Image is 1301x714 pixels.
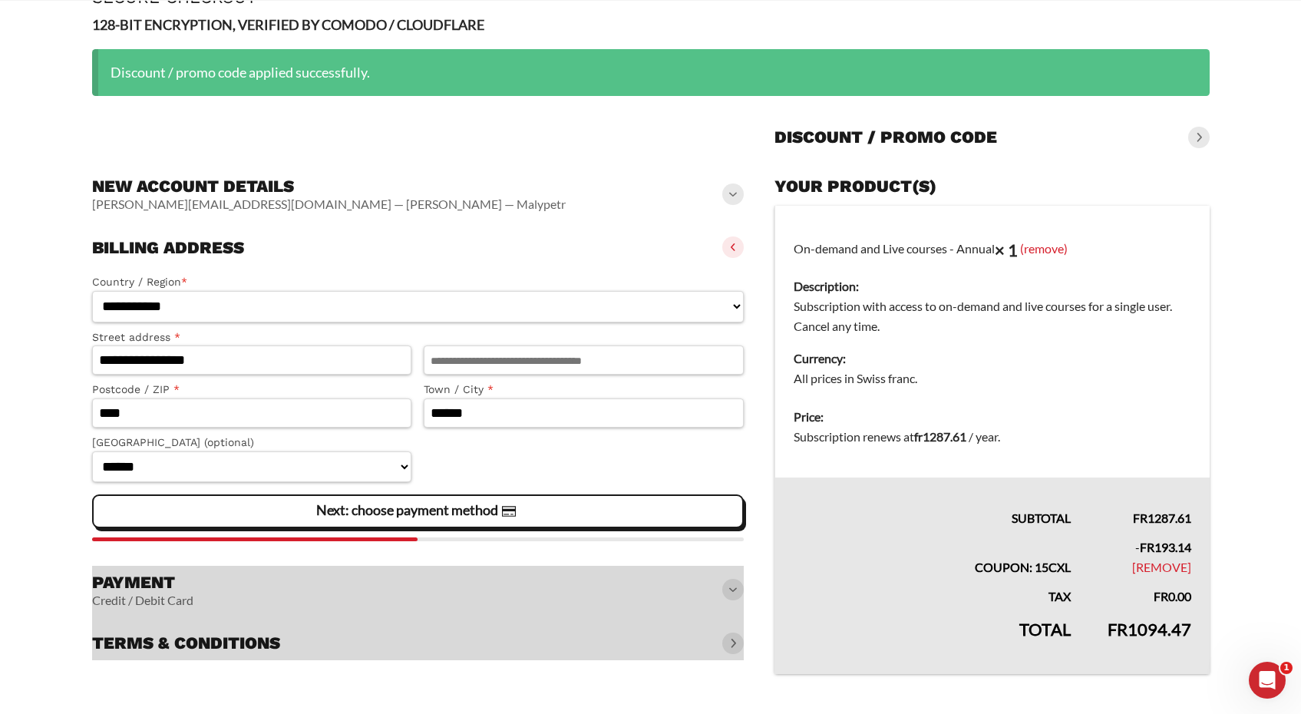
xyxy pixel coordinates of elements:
[1020,241,1068,256] a: (remove)
[92,273,745,291] label: Country / Region
[92,237,244,259] h3: Billing address
[1132,560,1191,574] a: Remove 15CXL coupon
[424,381,744,398] label: Town / City
[92,16,484,33] strong: 128-BIT ENCRYPTION, VERIFIED BY COMODO / CLOUDFLARE
[794,369,1190,388] dd: All prices in Swiss franc.
[775,577,1089,607] th: Tax
[774,127,997,148] h3: Discount / promo code
[1140,540,1154,554] span: fr
[775,206,1210,398] td: On-demand and Live courses - Annual
[775,528,1089,577] th: Coupon: 15CXL
[92,494,745,528] vaadin-button: Next: choose payment method
[1140,540,1191,554] span: 193.14
[1108,619,1191,640] bdi: 1094.47
[794,276,1190,296] dt: Description:
[1108,619,1128,640] span: fr
[92,176,566,197] h3: New account details
[1133,511,1191,525] bdi: 1287.61
[92,329,412,346] label: Street address
[204,436,254,448] span: (optional)
[914,429,966,444] bdi: 1287.61
[92,381,412,398] label: Postcode / ZIP
[1280,662,1293,674] span: 1
[1249,662,1286,699] iframe: Intercom live chat
[1154,589,1191,603] bdi: 0.00
[914,429,923,444] span: fr
[1089,528,1210,577] td: -
[775,607,1089,674] th: Total
[969,429,998,444] span: / year
[794,296,1190,336] dd: Subscription with access to on-demand and live courses for a single user. Cancel any time.
[995,240,1018,260] strong: × 1
[92,434,412,451] label: [GEOGRAPHIC_DATA]
[794,429,1000,444] span: Subscription renews at .
[794,407,1190,427] dt: Price:
[92,49,1210,96] div: Discount / promo code applied successfully.
[92,197,566,212] vaadin-horizontal-layout: [PERSON_NAME][EMAIL_ADDRESS][DOMAIN_NAME] — [PERSON_NAME] — Malypetr
[1133,511,1147,525] span: fr
[794,349,1190,369] dt: Currency:
[775,478,1089,528] th: Subtotal
[1154,589,1168,603] span: fr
